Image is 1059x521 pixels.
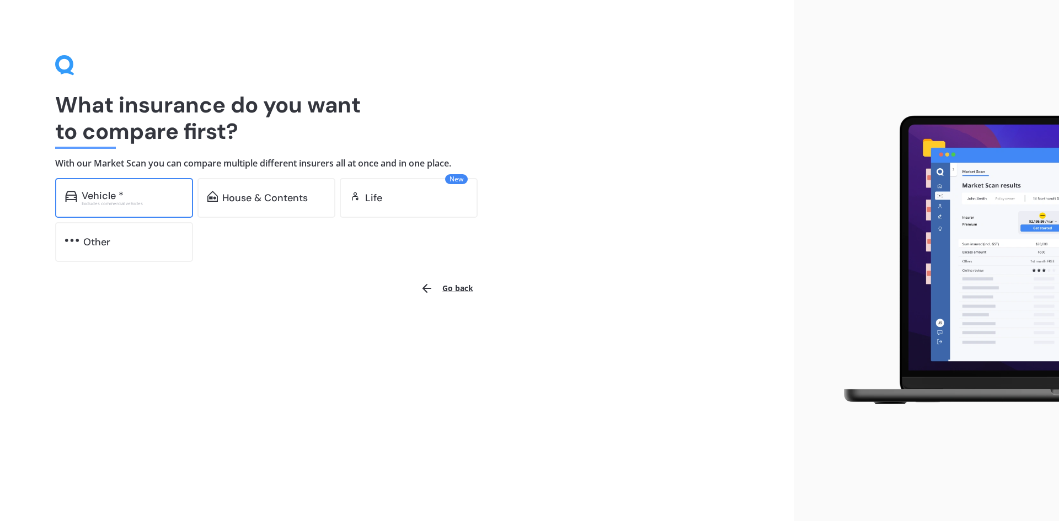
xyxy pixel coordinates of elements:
[65,235,79,246] img: other.81dba5aafe580aa69f38.svg
[82,201,183,206] div: Excludes commercial vehicles
[445,174,468,184] span: New
[365,192,382,203] div: Life
[828,109,1059,412] img: laptop.webp
[414,275,480,302] button: Go back
[55,158,739,169] h4: With our Market Scan you can compare multiple different insurers all at once and in one place.
[55,92,739,144] h1: What insurance do you want to compare first?
[65,191,77,202] img: car.f15378c7a67c060ca3f3.svg
[207,191,218,202] img: home-and-contents.b802091223b8502ef2dd.svg
[83,237,110,248] div: Other
[222,192,308,203] div: House & Contents
[82,190,124,201] div: Vehicle *
[350,191,361,202] img: life.f720d6a2d7cdcd3ad642.svg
